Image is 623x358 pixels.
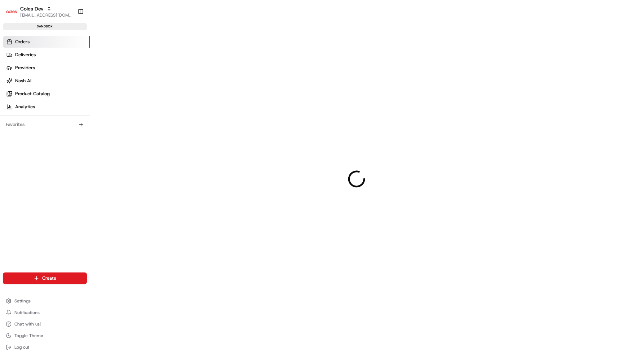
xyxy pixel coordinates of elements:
button: Toggle Theme [3,331,87,341]
span: Nash AI [15,78,31,84]
span: Analytics [15,104,35,110]
a: Providers [3,62,90,74]
a: Nash AI [3,75,90,87]
a: Deliveries [3,49,90,61]
button: Log out [3,342,87,352]
a: Orders [3,36,90,48]
span: Deliveries [15,52,36,58]
button: Notifications [3,307,87,318]
span: Orders [15,39,30,45]
a: Powered byPylon [51,122,87,128]
span: Log out [14,344,29,350]
button: Chat with us! [3,319,87,329]
button: Settings [3,296,87,306]
span: Settings [14,298,31,304]
button: Coles DevColes Dev[EMAIL_ADDRESS][DOMAIN_NAME] [3,3,75,20]
a: Product Catalog [3,88,90,100]
img: Coles Dev [6,6,17,17]
span: Chat with us! [14,321,41,327]
button: Create [3,272,87,284]
div: Favorites [3,119,87,130]
span: Product Catalog [15,91,50,97]
button: Coles Dev [20,5,44,12]
span: Pylon [72,122,87,128]
span: Notifications [14,310,40,315]
div: sandbox [3,23,87,30]
span: Providers [15,65,35,71]
a: Analytics [3,101,90,113]
span: Toggle Theme [14,333,43,339]
span: Create [42,275,56,281]
button: [EMAIL_ADDRESS][DOMAIN_NAME] [20,12,72,18]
